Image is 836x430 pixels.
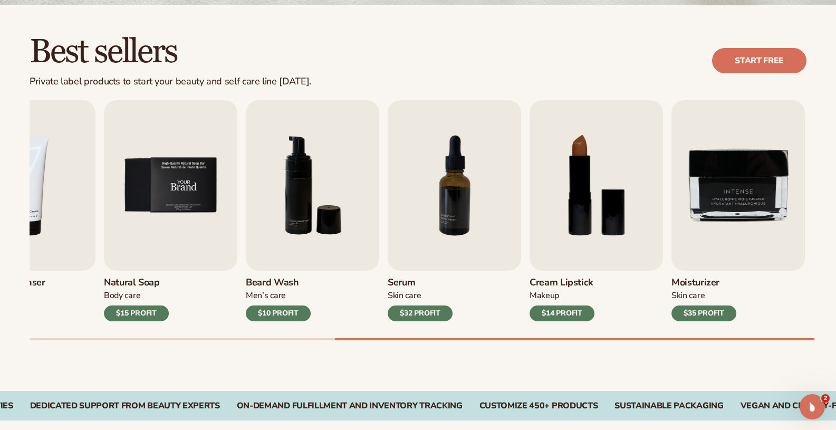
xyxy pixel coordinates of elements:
[104,305,169,321] div: $15 PROFIT
[388,277,453,289] h3: Serum
[246,305,311,321] div: $10 PROFIT
[104,277,169,289] h3: Natural Soap
[237,401,463,411] div: On-Demand Fulfillment and Inventory Tracking
[530,305,594,321] div: $14 PROFIT
[479,401,598,411] div: CUSTOMIZE 450+ PRODUCTS
[104,100,237,271] img: Shopify Image 6
[388,100,521,321] a: 7 / 9
[530,100,663,321] a: 8 / 9
[246,100,379,321] a: 6 / 9
[530,277,594,289] h3: Cream Lipstick
[712,48,806,73] a: Start free
[614,401,723,411] div: SUSTAINABLE PACKAGING
[671,290,736,301] div: Skin Care
[30,401,220,411] div: Dedicated Support From Beauty Experts
[530,290,594,301] div: Makeup
[246,290,311,301] div: Men’s Care
[388,305,453,321] div: $32 PROFIT
[388,290,453,301] div: Skin Care
[671,277,736,289] h3: Moisturizer
[246,277,311,289] h3: Beard Wash
[821,394,830,403] span: 2
[800,394,825,419] iframe: Intercom live chat
[671,100,805,321] a: 9 / 9
[30,76,311,88] div: Private label products to start your beauty and self care line [DATE].
[104,290,169,301] div: Body Care
[30,34,311,70] h2: Best sellers
[104,100,237,321] a: 5 / 9
[671,305,736,321] div: $35 PROFIT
